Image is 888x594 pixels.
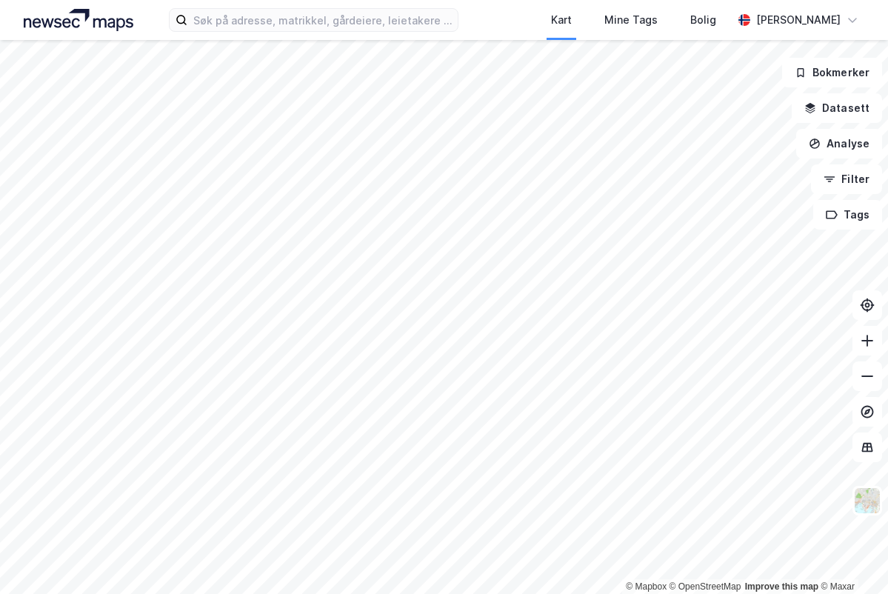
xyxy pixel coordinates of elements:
a: OpenStreetMap [670,581,741,592]
input: Søk på adresse, matrikkel, gårdeiere, leietakere eller personer [187,9,458,31]
div: Kart [551,11,572,29]
img: Z [853,487,881,515]
button: Datasett [792,93,882,123]
a: Improve this map [745,581,818,592]
img: logo.a4113a55bc3d86da70a041830d287a7e.svg [24,9,133,31]
button: Bokmerker [782,58,882,87]
button: Tags [813,200,882,230]
div: [PERSON_NAME] [756,11,841,29]
button: Filter [811,164,882,194]
a: Mapbox [626,581,667,592]
div: Bolig [690,11,716,29]
iframe: Chat Widget [814,523,888,594]
button: Analyse [796,129,882,158]
div: Mine Tags [604,11,658,29]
